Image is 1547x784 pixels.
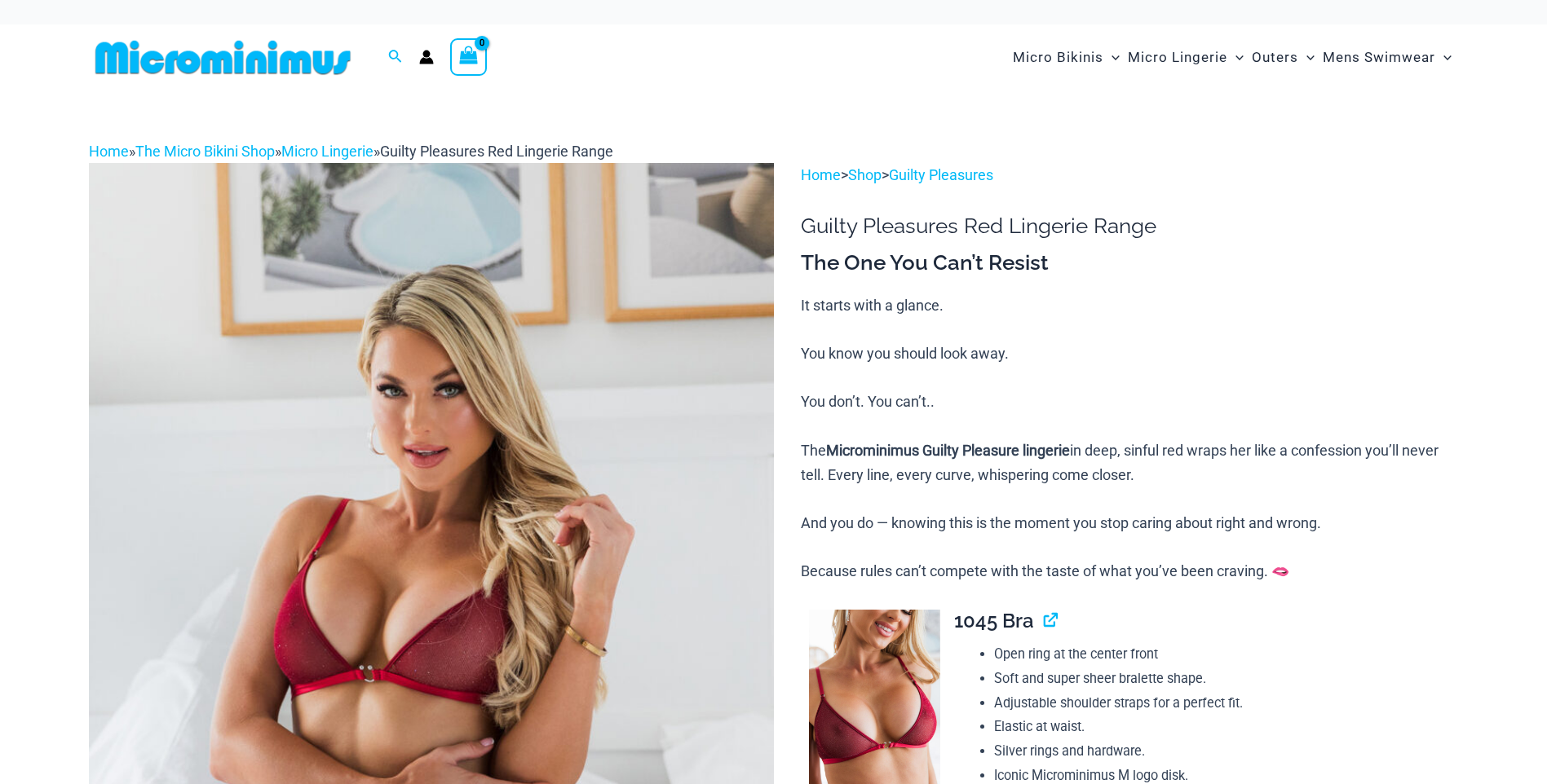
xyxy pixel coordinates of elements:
li: Soft and super sheer bralette shape. [994,667,1459,691]
a: Guilty Pleasures [889,166,993,183]
h1: Guilty Pleasures Red Lingerie Range [801,214,1458,239]
span: Menu Toggle [1435,37,1452,78]
a: Account icon link [419,50,434,64]
a: Home [89,143,129,160]
span: 1045 Bra [954,609,1034,632]
a: The Micro Bikini Shop [135,143,275,160]
li: Silver rings and hardware. [994,739,1459,764]
img: MM SHOP LOGO FLAT [89,39,357,76]
p: > > [801,163,1458,187]
a: View Shopping Cart, empty [450,38,488,76]
span: Menu Toggle [1103,37,1120,78]
span: Menu Toggle [1298,37,1315,78]
span: Menu Toggle [1227,37,1244,78]
a: Shop [848,166,882,183]
li: Adjustable shoulder straps for a perfect fit. [994,691,1459,716]
a: Search icon link [388,47,403,68]
nav: Site Navigation [1006,30,1459,85]
b: Microminimus Guilty Pleasure lingerie [826,442,1070,459]
a: Micro Lingerie [281,143,373,160]
span: Guilty Pleasures Red Lingerie Range [380,143,613,160]
a: OutersMenu ToggleMenu Toggle [1248,33,1319,82]
h3: The One You Can’t Resist [801,249,1458,277]
a: Micro BikinisMenu ToggleMenu Toggle [1009,33,1124,82]
li: Elastic at waist. [994,715,1459,739]
p: It starts with a glance. You know you should look away. You don’t. You can’t.. The in deep, sinfu... [801,293,1458,584]
span: Micro Bikinis [1013,37,1103,78]
a: Mens SwimwearMenu ToggleMenu Toggle [1319,33,1456,82]
a: Home [801,166,841,183]
span: Micro Lingerie [1128,37,1227,78]
span: Mens Swimwear [1323,37,1435,78]
li: Open ring at the center front [994,642,1459,667]
span: Outers [1252,37,1298,78]
span: » » » [89,143,613,160]
a: Micro LingerieMenu ToggleMenu Toggle [1124,33,1248,82]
